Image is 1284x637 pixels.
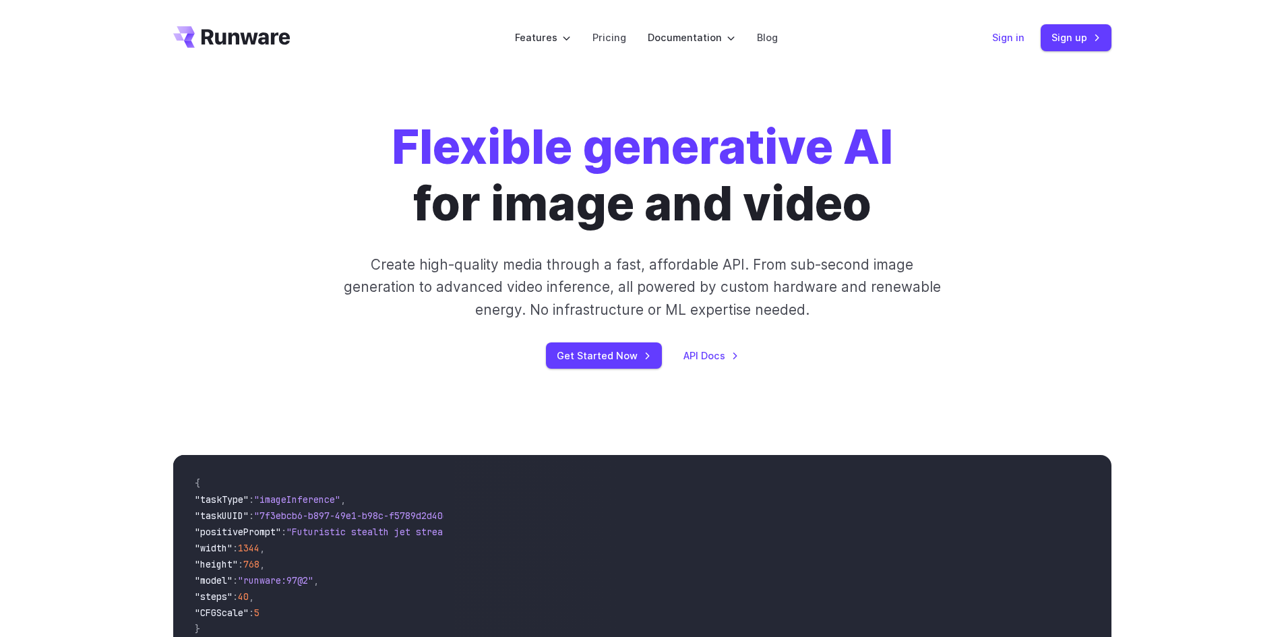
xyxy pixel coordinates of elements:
[249,590,254,603] span: ,
[683,348,739,363] a: API Docs
[281,526,286,538] span: :
[233,574,238,586] span: :
[195,510,249,522] span: "taskUUID"
[254,607,259,619] span: 5
[233,542,238,554] span: :
[195,477,200,489] span: {
[392,118,893,175] strong: Flexible generative AI
[254,493,340,506] span: "imageInference"
[515,30,571,45] label: Features
[392,119,893,232] h1: for image and video
[286,526,777,538] span: "Futuristic stealth jet streaking through a neon-lit cityscape with glowing purple exhaust"
[238,542,259,554] span: 1344
[249,607,254,619] span: :
[313,574,319,586] span: ,
[592,30,626,45] a: Pricing
[249,493,254,506] span: :
[249,510,254,522] span: :
[195,574,233,586] span: "model"
[195,542,233,554] span: "width"
[757,30,778,45] a: Blog
[195,590,233,603] span: "steps"
[238,558,243,570] span: :
[233,590,238,603] span: :
[992,30,1025,45] a: Sign in
[195,623,200,635] span: }
[238,590,249,603] span: 40
[254,510,459,522] span: "7f3ebcb6-b897-49e1-b98c-f5789d2d40d7"
[648,30,735,45] label: Documentation
[195,526,281,538] span: "positivePrompt"
[173,26,291,48] a: Go to /
[546,342,662,369] a: Get Started Now
[259,558,265,570] span: ,
[238,574,313,586] span: "runware:97@2"
[342,253,942,321] p: Create high-quality media through a fast, affordable API. From sub-second image generation to adv...
[340,493,346,506] span: ,
[195,493,249,506] span: "taskType"
[259,542,265,554] span: ,
[1041,24,1111,51] a: Sign up
[195,607,249,619] span: "CFGScale"
[243,558,259,570] span: 768
[195,558,238,570] span: "height"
